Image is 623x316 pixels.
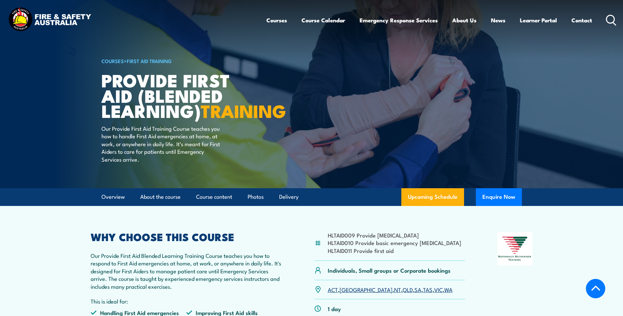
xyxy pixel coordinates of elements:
[101,57,124,64] a: COURSES
[279,188,299,206] a: Delivery
[444,285,453,293] a: WA
[201,97,286,124] strong: TRAINING
[497,232,533,265] img: Nationally Recognised Training logo.
[266,11,287,29] a: Courses
[571,11,592,29] a: Contact
[91,297,282,305] p: This is ideal for:
[394,285,401,293] a: NT
[101,72,264,118] h1: Provide First Aid (Blended Learning)
[434,285,443,293] a: VIC
[340,285,392,293] a: [GEOGRAPHIC_DATA]
[520,11,557,29] a: Learner Portal
[301,11,345,29] a: Course Calendar
[248,188,264,206] a: Photos
[101,124,221,163] p: Our Provide First Aid Training Course teaches you how to handle First Aid emergencies at home, at...
[452,11,477,29] a: About Us
[328,286,453,293] p: , , , , , , ,
[328,247,461,254] li: HLTAID011 Provide first aid
[403,285,413,293] a: QLD
[91,232,282,241] h2: WHY CHOOSE THIS COURSE
[127,57,172,64] a: First Aid Training
[196,188,232,206] a: Course content
[423,285,433,293] a: TAS
[414,285,421,293] a: SA
[101,188,125,206] a: Overview
[328,239,461,246] li: HLTAID010 Provide basic emergency [MEDICAL_DATA]
[328,305,341,312] p: 1 day
[491,11,505,29] a: News
[328,285,338,293] a: ACT
[328,266,451,274] p: Individuals, Small groups or Corporate bookings
[360,11,438,29] a: Emergency Response Services
[328,231,461,239] li: HLTAID009 Provide [MEDICAL_DATA]
[140,188,181,206] a: About the course
[91,252,282,290] p: Our Provide First Aid Blended Learning Training Course teaches you how to respond to First Aid em...
[401,188,464,206] a: Upcoming Schedule
[101,57,264,65] h6: >
[476,188,522,206] button: Enquire Now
